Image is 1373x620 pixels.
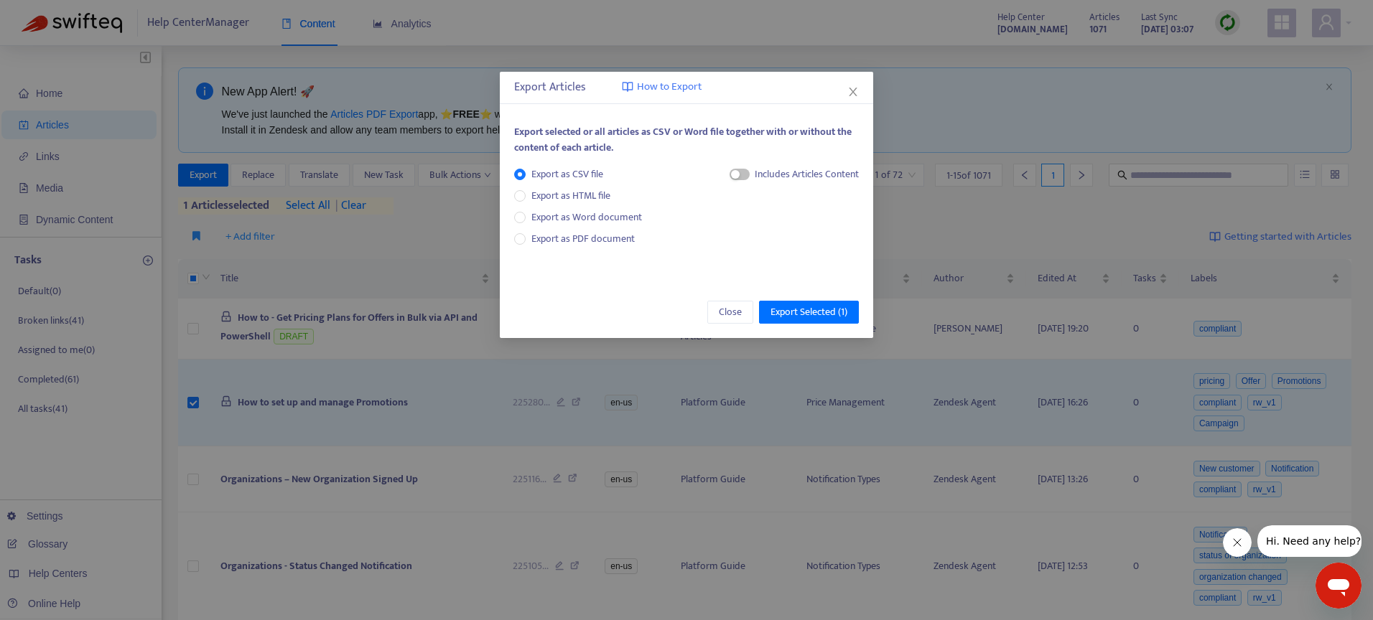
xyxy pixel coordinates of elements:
span: close [847,86,859,98]
span: Export as HTML file [526,188,616,204]
iframe: Message from company [1257,525,1362,557]
span: Export as CSV file [526,166,609,182]
a: How to Export [622,79,702,95]
span: Export as PDF document [531,230,635,247]
span: Close [719,304,742,320]
span: Export as Word document [526,210,648,225]
button: Close [845,84,861,100]
button: Export Selected (1) [759,301,859,324]
iframe: Close message [1223,528,1252,557]
iframe: Button to launch messaging window [1316,563,1362,609]
span: How to Export [637,79,702,95]
div: Export Articles [514,79,859,96]
span: Export selected or all articles as CSV or Word file together with or without the content of each ... [514,123,852,156]
button: Close [707,301,753,324]
div: Includes Articles Content [755,166,859,182]
span: Export Selected ( 1 ) [771,304,847,320]
img: image-link [622,81,633,93]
